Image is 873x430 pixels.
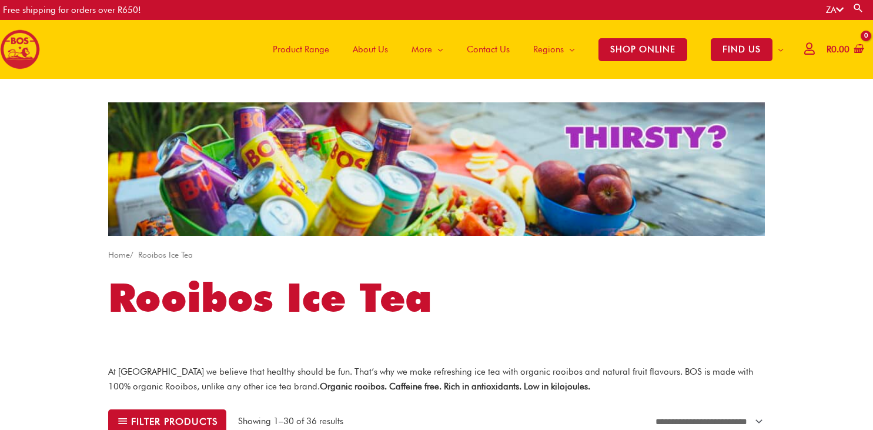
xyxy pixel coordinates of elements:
[273,32,329,67] span: Product Range
[521,20,587,79] a: Regions
[252,20,795,79] nav: Site Navigation
[587,20,699,79] a: SHOP ONLINE
[131,417,218,426] span: Filter products
[827,44,849,55] bdi: 0.00
[826,5,844,15] a: ZA
[261,20,341,79] a: Product Range
[824,36,864,63] a: View Shopping Cart, empty
[467,32,510,67] span: Contact Us
[341,20,400,79] a: About Us
[533,32,564,67] span: Regions
[108,270,765,325] h1: Rooibos Ice Tea
[827,44,831,55] span: R
[711,38,772,61] span: FIND US
[353,32,388,67] span: About Us
[238,415,343,428] p: Showing 1–30 of 36 results
[108,365,765,394] p: At [GEOGRAPHIC_DATA] we believe that healthy should be fun. That’s why we make refreshing ice tea...
[108,248,765,262] nav: Breadcrumb
[320,381,590,392] strong: Organic rooibos. Caffeine free. Rich in antioxidants. Low in kilojoules.
[108,250,130,259] a: Home
[455,20,521,79] a: Contact Us
[412,32,432,67] span: More
[852,2,864,14] a: Search button
[400,20,455,79] a: More
[108,102,765,236] img: screenshot
[598,38,687,61] span: SHOP ONLINE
